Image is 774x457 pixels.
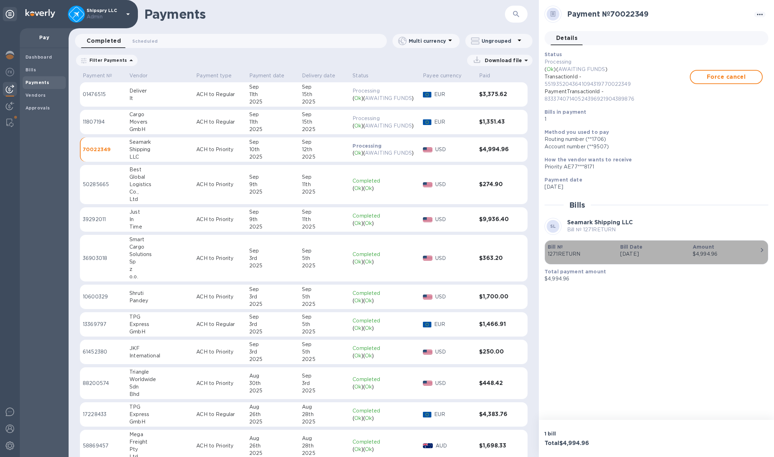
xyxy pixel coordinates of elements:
div: 2025 [302,387,347,394]
p: Ok [354,297,361,304]
p: EUR [434,321,473,328]
div: Aug [249,403,296,411]
p: ACH to Regular [196,411,243,418]
p: ACH to Regular [196,321,243,328]
p: [DATE] [545,183,763,191]
div: Sep [249,208,296,216]
p: 83337407140524396921904389876 [545,95,690,103]
p: Completed [353,376,417,383]
span: Paid [479,72,499,79]
p: EUR [434,411,473,418]
div: 5th [302,348,347,356]
div: Best [129,166,191,173]
p: Ok [354,383,361,391]
p: AWAITING FUNDS [365,95,412,102]
div: 5th [302,293,347,301]
div: Aug [302,403,347,411]
h3: $363.20 [479,255,513,262]
div: o.o. [129,273,191,280]
div: Mega [129,431,191,438]
span: Vendor [129,72,157,79]
img: USD [423,381,432,386]
div: 9th [249,181,296,188]
div: 2025 [249,387,296,394]
p: ACH to Priority [196,181,243,188]
div: Sep [249,138,296,146]
p: Completed [353,407,417,415]
p: Ok [354,325,361,332]
div: Seamark [129,138,191,146]
div: Logistics [129,181,191,188]
p: Ok [365,258,372,266]
b: Bill № [548,244,563,250]
b: Amount [693,244,714,250]
p: USD [435,181,474,188]
div: 2025 [249,328,296,336]
div: ( ) ( ) [353,258,417,266]
div: 5th [302,321,347,328]
p: Ok [365,446,372,453]
div: Ltd [129,196,191,203]
p: Ok [365,185,372,192]
div: 11th [302,216,347,223]
div: 26th [249,411,296,418]
div: Cargo [129,243,191,251]
b: Total payment amount [545,269,606,274]
p: Completed [353,317,417,325]
div: International [129,352,191,360]
p: Ungrouped [482,37,515,44]
b: Method you used to pay [545,129,609,135]
p: Ok [547,66,554,73]
p: ACH to Priority [196,216,243,223]
div: 2025 [302,188,347,196]
p: 58869457 [83,442,124,450]
div: 12th [302,146,347,153]
p: Payment date [249,72,285,79]
img: USD [423,350,432,355]
p: Payee currency [423,72,461,79]
p: Download file [482,57,522,64]
div: 2025 [302,301,347,308]
p: ACH to Regular [196,118,243,126]
div: Sep [302,208,347,216]
div: GmbH [129,126,191,133]
p: 10600329 [83,293,124,301]
div: 3rd [249,348,296,356]
h3: $1,700.00 [479,293,513,300]
div: Sep [302,111,347,118]
div: 2025 [249,301,296,308]
b: Payment date [545,177,582,183]
h3: $1,466.91 [479,321,513,328]
p: PaymentTransactionId - [545,88,690,103]
div: Pandey [129,297,191,304]
h3: $274.90 [479,181,513,188]
h2: Bills [569,201,585,209]
p: Ok [354,415,361,422]
div: 11th [249,91,296,98]
div: ( ) ( ) [353,95,417,102]
div: LLC [129,153,191,161]
p: Completed [353,290,417,297]
p: Ok [354,185,361,192]
div: GmbH [129,328,191,336]
p: Ok [354,220,361,227]
span: Payee currency [423,72,471,79]
div: z [129,266,191,273]
p: Ok [354,446,361,453]
p: Ok [365,325,372,332]
p: AWAITING FUNDS [365,149,412,157]
p: Paid [479,72,490,79]
p: Ok [365,383,372,391]
div: Sep [302,286,347,293]
p: 50285665 [83,181,124,188]
div: 15th [302,118,347,126]
p: 11807194 [83,118,124,126]
p: Pay [25,34,63,41]
p: 5519352043641094319770022349 [545,81,690,88]
div: TPG [129,403,191,411]
p: Status [353,72,368,79]
div: Sep [249,173,296,181]
p: Ok [365,220,372,227]
p: 70022349 [83,146,124,153]
p: USD [435,380,474,387]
